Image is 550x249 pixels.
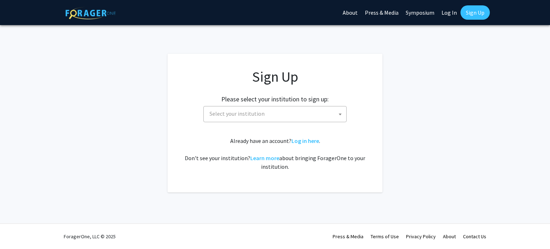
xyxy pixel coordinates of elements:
a: About [443,233,456,240]
span: Select your institution [207,106,346,121]
a: Contact Us [463,233,486,240]
img: ForagerOne Logo [66,7,116,19]
a: Press & Media [333,233,363,240]
h2: Please select your institution to sign up: [221,95,329,103]
div: Already have an account? . Don't see your institution? about bringing ForagerOne to your institut... [182,137,368,171]
span: Select your institution [203,106,347,122]
a: Terms of Use [371,233,399,240]
a: Learn more about bringing ForagerOne to your institution [250,154,279,162]
span: Select your institution [209,110,265,117]
div: ForagerOne, LLC © 2025 [64,224,116,249]
a: Log in here [291,137,319,144]
h1: Sign Up [182,68,368,85]
a: Sign Up [460,5,490,20]
a: Privacy Policy [406,233,436,240]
